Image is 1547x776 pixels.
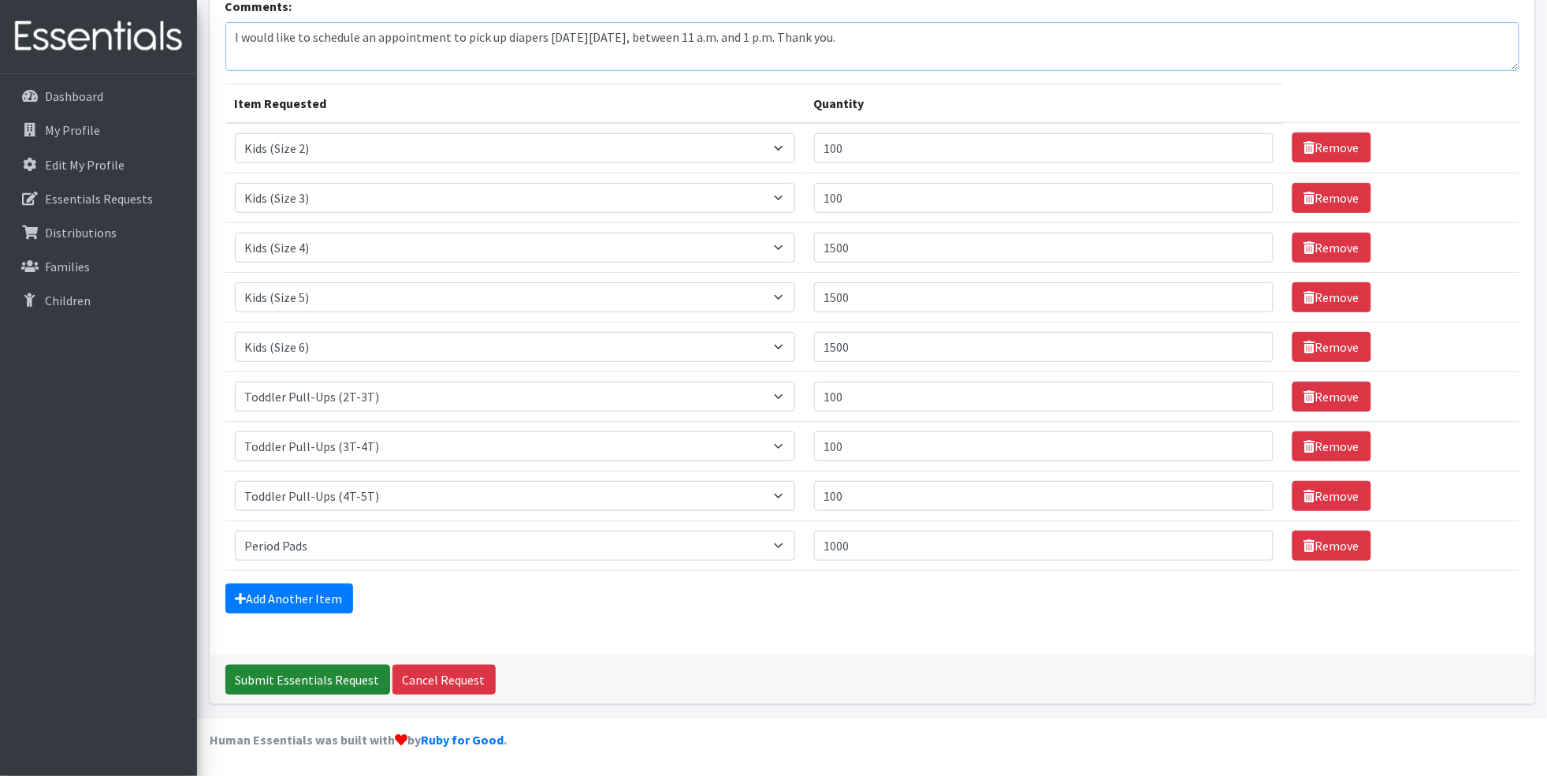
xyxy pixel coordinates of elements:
a: My Profile [6,114,191,146]
th: Item Requested [225,84,805,123]
input: Submit Essentials Request [225,665,390,695]
a: Remove [1292,183,1371,213]
a: Remove [1292,132,1371,162]
p: Families [45,259,90,274]
a: Remove [1292,481,1371,511]
a: Remove [1292,332,1371,362]
a: Remove [1292,431,1371,461]
a: Add Another Item [225,584,353,614]
strong: Human Essentials was built with by . [210,732,507,748]
p: Children [45,293,91,308]
th: Quantity [805,84,1283,123]
p: Edit My Profile [45,157,125,173]
img: HumanEssentials [6,10,191,63]
a: Essentials Requests [6,183,191,215]
a: Ruby for Good [421,732,504,748]
a: Children [6,285,191,316]
p: My Profile [45,122,100,138]
a: Edit My Profile [6,149,191,181]
a: Remove [1292,382,1371,412]
a: Dashboard [6,80,191,112]
p: Essentials Requests [45,191,153,207]
a: Families [6,251,191,282]
a: Remove [1292,282,1371,312]
p: Distributions [45,225,117,241]
a: Remove [1292,531,1371,561]
a: Remove [1292,233,1371,263]
p: Dashboard [45,88,103,104]
a: Distributions [6,217,191,248]
a: Cancel Request [392,665,496,695]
